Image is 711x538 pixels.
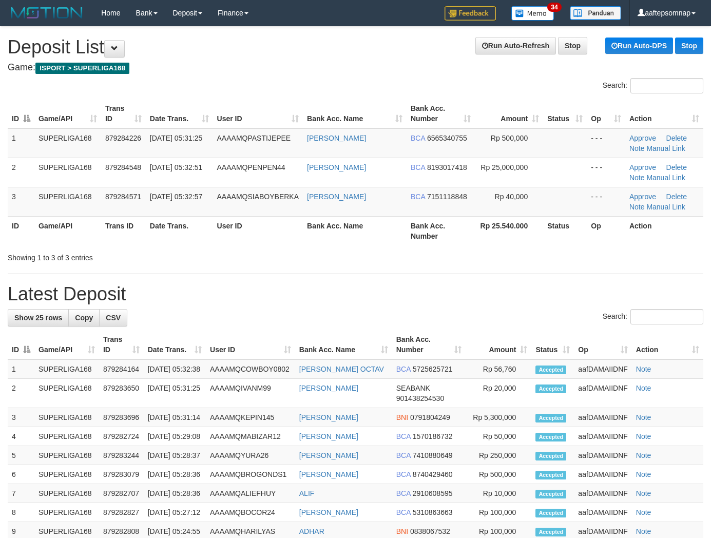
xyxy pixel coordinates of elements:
a: Delete [666,134,687,142]
th: Bank Acc. Number: activate to sort column ascending [407,99,475,128]
a: [PERSON_NAME] [307,193,366,201]
td: [DATE] 05:27:12 [144,503,206,522]
td: SUPERLIGA168 [34,446,99,465]
span: Copy 2910608595 to clipboard [413,489,453,497]
img: MOTION_logo.png [8,5,86,21]
td: AAAAMQMABIZAR12 [206,427,295,446]
th: Status: activate to sort column ascending [531,330,574,359]
span: Accepted [535,414,566,422]
td: - - - [587,187,625,216]
a: Delete [666,193,687,201]
span: Copy 0838067532 to clipboard [410,527,450,535]
td: Rp 10,000 [466,484,531,503]
span: Copy 1570186732 to clipboard [413,432,453,440]
td: [DATE] 05:31:14 [144,408,206,427]
td: aafDAMAIIDNF [574,446,631,465]
span: Copy 7151118848 to clipboard [427,193,467,201]
a: [PERSON_NAME] [299,451,358,459]
span: BCA [411,163,425,171]
td: 3 [8,408,34,427]
th: Date Trans.: activate to sort column ascending [146,99,213,128]
h1: Latest Deposit [8,284,703,304]
span: Show 25 rows [14,314,62,322]
a: Manual Link [646,174,685,182]
td: [DATE] 05:31:25 [144,379,206,408]
h4: Game: [8,63,703,73]
td: 1 [8,128,34,158]
span: Copy 6565340755 to clipboard [427,134,467,142]
span: Copy [75,314,93,322]
td: - - - [587,128,625,158]
img: Feedback.jpg [445,6,496,21]
span: BCA [411,134,425,142]
a: Run Auto-Refresh [475,37,556,54]
td: 879282827 [99,503,144,522]
a: Note [629,203,645,211]
a: CSV [99,309,127,326]
td: aafDAMAIIDNF [574,484,631,503]
span: 879284548 [105,163,141,171]
td: [DATE] 05:28:36 [144,484,206,503]
span: AAAAMQPENPEN44 [217,163,285,171]
td: 879283079 [99,465,144,484]
span: 879284571 [105,193,141,201]
th: Bank Acc. Number [407,216,475,245]
th: Op: activate to sort column ascending [574,330,631,359]
span: Accepted [535,490,566,498]
span: Copy 5310863663 to clipboard [413,508,453,516]
td: SUPERLIGA168 [34,359,99,379]
td: SUPERLIGA168 [34,128,101,158]
span: BCA [396,365,411,373]
img: Button%20Memo.svg [511,6,554,21]
th: Amount: activate to sort column ascending [475,99,543,128]
label: Search: [603,78,703,93]
th: Game/API: activate to sort column ascending [34,330,99,359]
a: Note [636,527,651,535]
span: Accepted [535,433,566,441]
td: Rp 250,000 [466,446,531,465]
th: Bank Acc. Number: activate to sort column ascending [392,330,466,359]
span: Rp 25,000,000 [481,163,528,171]
span: Copy 5725625721 to clipboard [413,365,453,373]
span: Copy 901438254530 to clipboard [396,394,444,402]
td: AAAAMQBOCOR24 [206,503,295,522]
td: SUPERLIGA168 [34,465,99,484]
a: ADHAR [299,527,324,535]
a: [PERSON_NAME] [299,413,358,421]
a: Note [636,432,651,440]
th: ID: activate to sort column descending [8,99,34,128]
td: - - - [587,158,625,187]
td: aafDAMAIIDNF [574,359,631,379]
span: [DATE] 05:32:57 [150,193,202,201]
td: SUPERLIGA168 [34,379,99,408]
th: Trans ID: activate to sort column ascending [99,330,144,359]
a: Note [636,451,651,459]
th: Status [543,216,587,245]
th: Action: activate to sort column ascending [632,330,703,359]
td: Rp 20,000 [466,379,531,408]
a: [PERSON_NAME] [299,508,358,516]
a: [PERSON_NAME] [307,163,366,171]
label: Search: [603,309,703,324]
td: aafDAMAIIDNF [574,503,631,522]
span: Copy 7410880649 to clipboard [413,451,453,459]
a: Stop [675,37,703,54]
td: 879283244 [99,446,144,465]
th: ID: activate to sort column descending [8,330,34,359]
td: SUPERLIGA168 [34,503,99,522]
a: Note [636,508,651,516]
a: [PERSON_NAME] OCTAV [299,365,384,373]
th: Game/API: activate to sort column ascending [34,99,101,128]
th: User ID: activate to sort column ascending [213,99,303,128]
span: BCA [411,193,425,201]
td: Rp 50,000 [466,427,531,446]
span: Copy 8740429460 to clipboard [413,470,453,478]
td: aafDAMAIIDNF [574,465,631,484]
td: [DATE] 05:32:38 [144,359,206,379]
th: Trans ID [101,216,146,245]
a: Manual Link [646,144,685,152]
th: Op [587,216,625,245]
td: [DATE] 05:28:37 [144,446,206,465]
span: Accepted [535,471,566,479]
a: Note [629,144,645,152]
